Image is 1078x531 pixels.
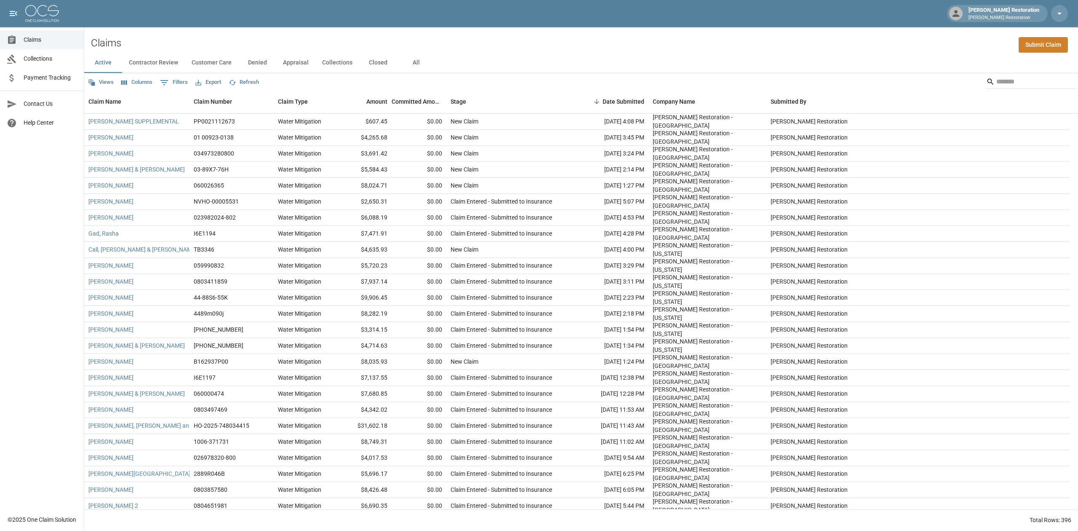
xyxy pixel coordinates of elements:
[573,226,648,242] div: [DATE] 4:28 PM
[194,485,227,494] div: 0803857580
[653,481,762,498] div: Bingham Restoration - Tucson
[392,194,446,210] div: $0.00
[771,197,848,206] div: Bingham Restoration
[278,501,321,510] div: Water Mitigation
[451,277,552,286] div: Claim Entered - Submitted to Insurance
[88,341,185,350] a: [PERSON_NAME] & [PERSON_NAME]
[392,90,446,113] div: Committed Amount
[771,485,848,494] div: Bingham Restoration
[91,37,121,49] h2: Claims
[274,90,337,113] div: Claim Type
[771,437,848,446] div: Bingham Restoration
[392,290,446,306] div: $0.00
[315,53,359,73] button: Collections
[88,165,185,174] a: [PERSON_NAME] & [PERSON_NAME]
[573,242,648,258] div: [DATE] 4:00 PM
[278,469,321,478] div: Water Mitigation
[451,165,478,174] div: New Claim
[278,325,321,334] div: Water Mitigation
[194,133,234,142] div: 01 00923-0138
[771,405,848,414] div: Bingham Restoration
[278,197,321,206] div: Water Mitigation
[278,309,321,318] div: Water Mitigation
[771,277,848,286] div: Bingham Restoration
[359,53,397,73] button: Closed
[88,325,133,334] a: [PERSON_NAME]
[278,277,321,286] div: Water Mitigation
[771,149,848,158] div: Bingham Restoration
[278,421,321,430] div: Water Mitigation
[573,322,648,338] div: [DATE] 1:54 PM
[771,229,848,238] div: Bingham Restoration
[451,133,478,142] div: New Claim
[392,162,446,178] div: $0.00
[194,437,229,446] div: 1006-371731
[337,258,392,274] div: $5,720.23
[573,290,648,306] div: [DATE] 2:23 PM
[392,338,446,354] div: $0.00
[451,245,478,254] div: New Claim
[653,241,762,258] div: Bingham Restoration - Utah
[194,469,225,478] div: 2889R046B
[653,401,762,418] div: Bingham Restoration - Las Vegas
[771,133,848,142] div: Bingham Restoration
[337,130,392,146] div: $4,265.68
[189,90,274,113] div: Claim Number
[573,370,648,386] div: [DATE] 12:38 PM
[337,466,392,482] div: $5,696.17
[194,293,228,302] div: 44-88S6-55K
[392,130,446,146] div: $0.00
[969,14,1039,21] p: [PERSON_NAME] Restoration
[278,293,321,302] div: Water Mitigation
[337,290,392,306] div: $9,906.45
[771,389,848,398] div: Bingham Restoration
[194,341,243,350] div: 01-009-193603
[337,274,392,290] div: $7,937.14
[194,197,239,206] div: NVHO-00005531
[194,325,243,334] div: 01-009-223906
[573,114,648,130] div: [DATE] 4:08 PM
[337,242,392,258] div: $4,635.93
[119,76,155,89] button: Select columns
[451,213,552,222] div: Claim Entered - Submitted to Insurance
[1019,37,1068,53] a: Submit Claim
[278,133,321,142] div: Water Mitigation
[193,76,223,89] button: Export
[122,53,185,73] button: Contractor Review
[771,469,848,478] div: Bingham Restoration
[451,453,552,462] div: Claim Entered - Submitted to Insurance
[451,90,466,113] div: Stage
[278,165,321,174] div: Water Mitigation
[337,498,392,514] div: $6,690.35
[84,53,122,73] button: Active
[337,418,392,434] div: $31,602.18
[451,325,552,334] div: Claim Entered - Submitted to Insurance
[653,353,762,370] div: Bingham Restoration - Tucson
[392,370,446,386] div: $0.00
[278,117,321,126] div: Water Mitigation
[24,73,77,82] span: Payment Tracking
[451,357,478,366] div: New Claim
[451,341,552,350] div: Claim Entered - Submitted to Insurance
[573,162,648,178] div: [DATE] 2:14 PM
[653,257,762,274] div: Bingham Restoration - Utah
[278,341,321,350] div: Water Mitigation
[771,373,848,382] div: Bingham Restoration
[653,289,762,306] div: Bingham Restoration - Utah
[194,373,216,382] div: I6E1197
[238,53,276,73] button: Denied
[392,402,446,418] div: $0.00
[337,194,392,210] div: $2,650.31
[653,465,762,482] div: Bingham Restoration - Las Vegas
[337,386,392,402] div: $7,680.85
[88,245,197,254] a: Call, [PERSON_NAME] & [PERSON_NAME]
[653,321,762,338] div: Bingham Restoration - Utah
[194,165,229,174] div: 03-89X7-76H
[337,306,392,322] div: $8,282.19
[84,53,1078,73] div: dynamic tabs
[194,453,236,462] div: 026978320-800
[771,421,848,430] div: Bingham Restoration
[337,370,392,386] div: $7,137.55
[573,466,648,482] div: [DATE] 6:25 PM
[451,373,552,382] div: Claim Entered - Submitted to Insurance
